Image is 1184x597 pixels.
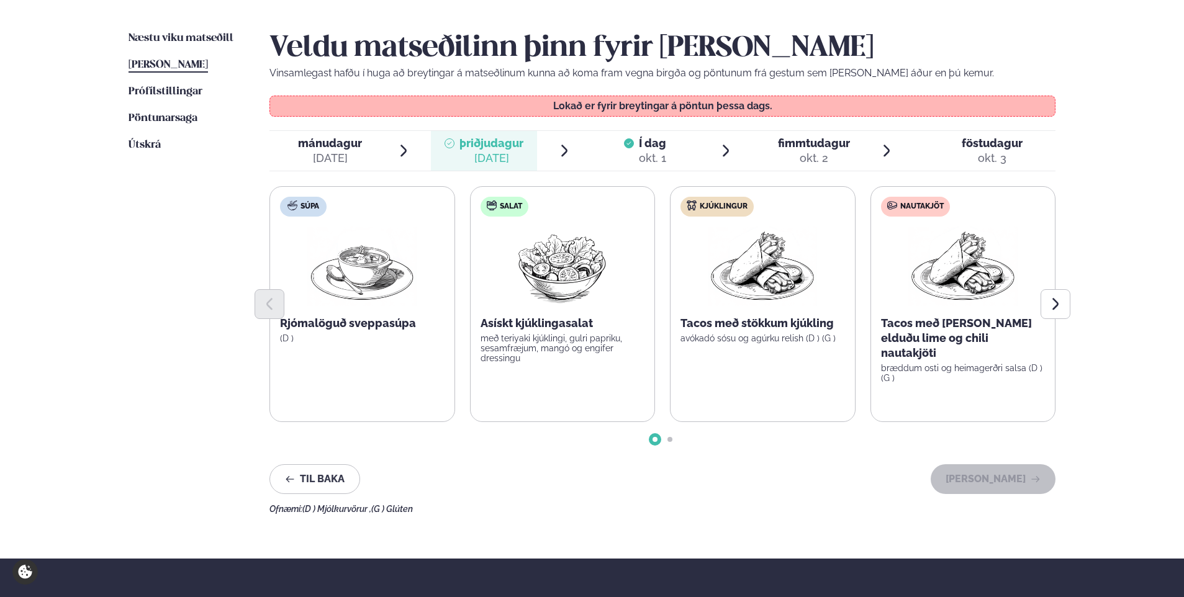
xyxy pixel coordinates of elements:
[680,316,845,331] p: Tacos með stökkum kjúkling
[269,464,360,494] button: Til baka
[881,316,1046,361] p: Tacos með [PERSON_NAME] elduðu lime og chili nautakjöti
[129,138,161,153] a: Útskrá
[507,227,617,306] img: Salad.png
[887,200,897,210] img: beef.svg
[307,227,417,306] img: Soup.png
[881,363,1046,383] p: bræddum osti og heimagerðri salsa (D ) (G )
[129,113,197,123] span: Pöntunarsaga
[129,31,233,46] a: Næstu viku matseðill
[302,504,371,514] span: (D ) Mjólkurvörur ,
[667,437,672,442] span: Go to slide 2
[900,202,944,212] span: Nautakjöt
[778,137,850,150] span: fimmtudagur
[481,316,645,331] p: Asískt kjúklingasalat
[129,86,202,97] span: Prófílstillingar
[487,200,497,210] img: salad.svg
[282,101,1043,111] p: Lokað er fyrir breytingar á pöntun þessa dags.
[129,140,161,150] span: Útskrá
[639,151,666,166] div: okt. 1
[908,227,1018,306] img: Wraps.png
[129,60,208,70] span: [PERSON_NAME]
[1041,289,1070,319] button: Next slide
[129,111,197,126] a: Pöntunarsaga
[287,200,297,210] img: soup.svg
[129,33,233,43] span: Næstu viku matseðill
[269,504,1055,514] div: Ofnæmi:
[129,58,208,73] a: [PERSON_NAME]
[700,202,748,212] span: Kjúklingur
[962,151,1023,166] div: okt. 3
[298,151,362,166] div: [DATE]
[371,504,413,514] span: (G ) Glúten
[639,136,666,151] span: Í dag
[459,137,523,150] span: þriðjudagur
[931,464,1055,494] button: [PERSON_NAME]
[301,202,319,212] span: Súpa
[255,289,284,319] button: Previous slide
[459,151,523,166] div: [DATE]
[280,316,445,331] p: Rjómalöguð sveppasúpa
[12,559,38,585] a: Cookie settings
[269,66,1055,81] p: Vinsamlegast hafðu í huga að breytingar á matseðlinum kunna að koma fram vegna birgða og pöntunum...
[129,84,202,99] a: Prófílstillingar
[708,227,817,306] img: Wraps.png
[962,137,1023,150] span: föstudagur
[481,333,645,363] p: með teriyaki kjúklingi, gulri papriku, sesamfræjum, mangó og engifer dressingu
[269,31,1055,66] h2: Veldu matseðilinn þinn fyrir [PERSON_NAME]
[653,437,658,442] span: Go to slide 1
[680,333,845,343] p: avókadó sósu og agúrku relish (D ) (G )
[280,333,445,343] p: (D )
[687,200,697,210] img: chicken.svg
[778,151,850,166] div: okt. 2
[298,137,362,150] span: mánudagur
[500,202,522,212] span: Salat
